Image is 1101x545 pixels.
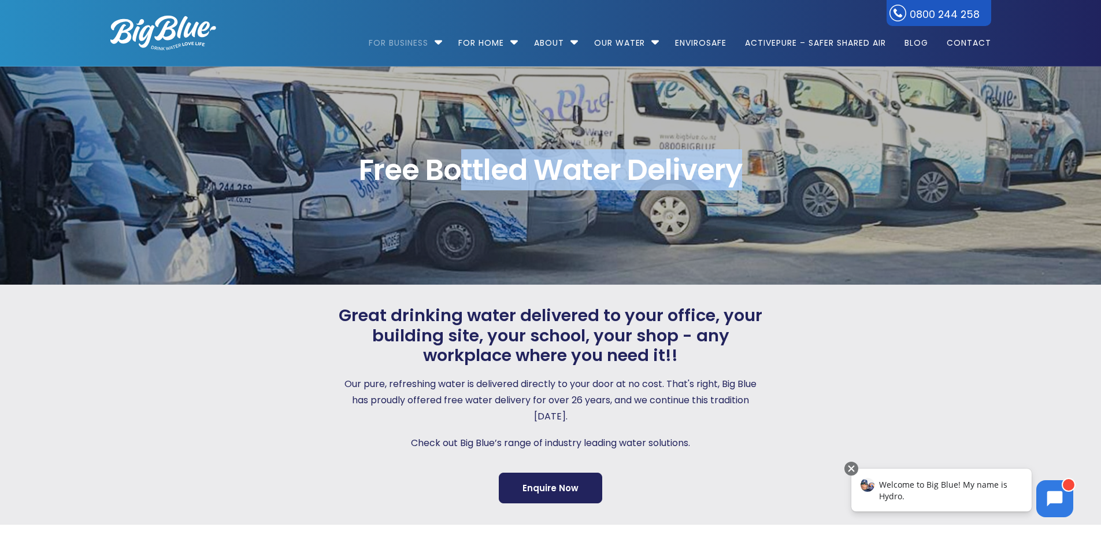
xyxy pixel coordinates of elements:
[110,16,216,50] img: logo
[336,376,766,425] p: Our pure, refreshing water is delivered directly to your door at no cost. That's right, Big Blue ...
[839,459,1085,529] iframe: Chatbot
[499,473,602,503] a: Enquire Now
[110,156,991,185] span: Free Bottled Water Delivery
[336,435,766,451] p: Check out Big Blue’s range of industry leading water solutions.
[336,305,766,366] span: Great drinking water delivered to your office, your building site, your school, your shop - any w...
